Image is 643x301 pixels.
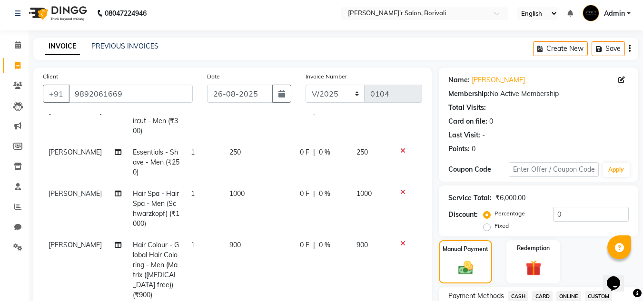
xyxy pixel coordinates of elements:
[49,241,102,249] span: [PERSON_NAME]
[229,189,245,198] span: 1000
[43,85,69,103] button: +91
[319,240,330,250] span: 0 %
[448,291,504,301] span: Payment Methods
[133,241,179,299] span: Hair Colour - Global Hair Coloring - Men (Matrix ([MEDICAL_DATA] free)) (₹900)
[448,89,629,99] div: No Active Membership
[313,240,315,250] span: |
[448,103,486,113] div: Total Visits:
[319,147,330,157] span: 0 %
[300,189,309,199] span: 0 F
[91,42,158,50] a: PREVIOUS INVOICES
[517,244,550,252] label: Redemption
[448,117,487,126] div: Card on file:
[443,245,488,253] label: Manual Payment
[133,148,179,176] span: Essentials - Shave - Men (₹250)
[229,241,241,249] span: 900
[521,258,546,278] img: _gift.svg
[482,130,485,140] div: -
[133,107,179,135] span: Essentials - Haircut - Men (₹300)
[454,259,478,276] img: _cash.svg
[191,148,195,156] span: 1
[592,41,625,56] button: Save
[448,75,470,85] div: Name:
[509,162,599,177] input: Enter Offer / Coupon Code
[300,240,309,250] span: 0 F
[356,148,368,156] span: 250
[448,193,492,203] div: Service Total:
[604,9,625,19] span: Admin
[448,130,480,140] div: Last Visit:
[583,5,599,21] img: Admin
[229,148,241,156] span: 250
[45,38,80,55] a: INVOICE
[191,241,195,249] span: 1
[448,89,490,99] div: Membership:
[448,144,470,154] div: Points:
[207,72,220,81] label: Date
[133,189,179,228] span: Hair Spa - Hair Spa - Men (Schwarzkopf) (₹1000)
[191,189,195,198] span: 1
[472,75,525,85] a: [PERSON_NAME]
[319,189,330,199] span: 0 %
[448,210,478,220] div: Discount:
[49,148,102,156] span: [PERSON_NAME]
[43,72,58,81] label: Client
[495,209,525,218] label: Percentage
[448,165,508,175] div: Coupon Code
[603,263,633,291] iframe: chat widget
[533,41,588,56] button: Create New
[495,193,525,203] div: ₹6,000.00
[69,85,193,103] input: Search by Name/Mobile/Email/Code
[356,241,368,249] span: 900
[472,144,475,154] div: 0
[49,189,102,198] span: [PERSON_NAME]
[489,117,493,126] div: 0
[495,222,509,230] label: Fixed
[356,189,372,198] span: 1000
[603,163,630,177] button: Apply
[306,72,347,81] label: Invoice Number
[300,147,309,157] span: 0 F
[313,147,315,157] span: |
[313,189,315,199] span: |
